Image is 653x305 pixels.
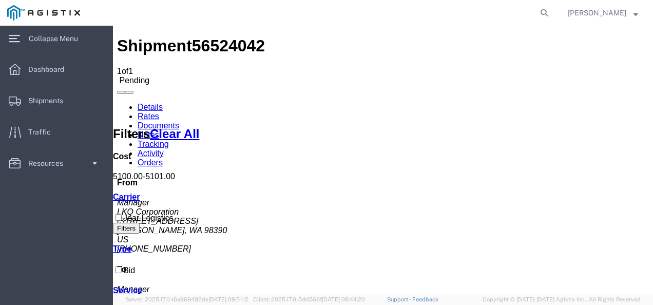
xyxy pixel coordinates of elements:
[1,153,112,174] a: Resources
[113,26,653,294] iframe: FS Legacy Container
[1,90,112,111] a: Shipments
[28,59,71,80] span: Dashboard
[37,101,86,115] a: Clear All
[1,59,112,80] a: Dashboard
[125,296,248,302] span: Server: 2025.17.0-16a969492de
[1,122,112,142] a: Traffic
[32,146,62,155] span: 5101.00
[7,5,80,21] img: logo
[322,296,365,302] span: [DATE] 08:44:20
[208,296,248,302] span: [DATE] 09:51:12
[253,296,365,302] span: Client: 2025.17.0-5dd568f
[412,296,438,302] a: Feedback
[483,295,641,304] span: Copyright © [DATE]-[DATE] Agistix Inc., All Rights Reserved
[2,188,9,195] input: Jear Logistics
[387,296,413,302] a: Support
[28,122,58,142] span: Traffic
[28,153,70,174] span: Resources
[2,241,9,247] input: Bid
[28,90,70,111] span: Shipments
[567,7,639,19] button: [PERSON_NAME]
[29,28,85,49] span: Collapse Menu
[568,7,626,18] span: Gabi Cawley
